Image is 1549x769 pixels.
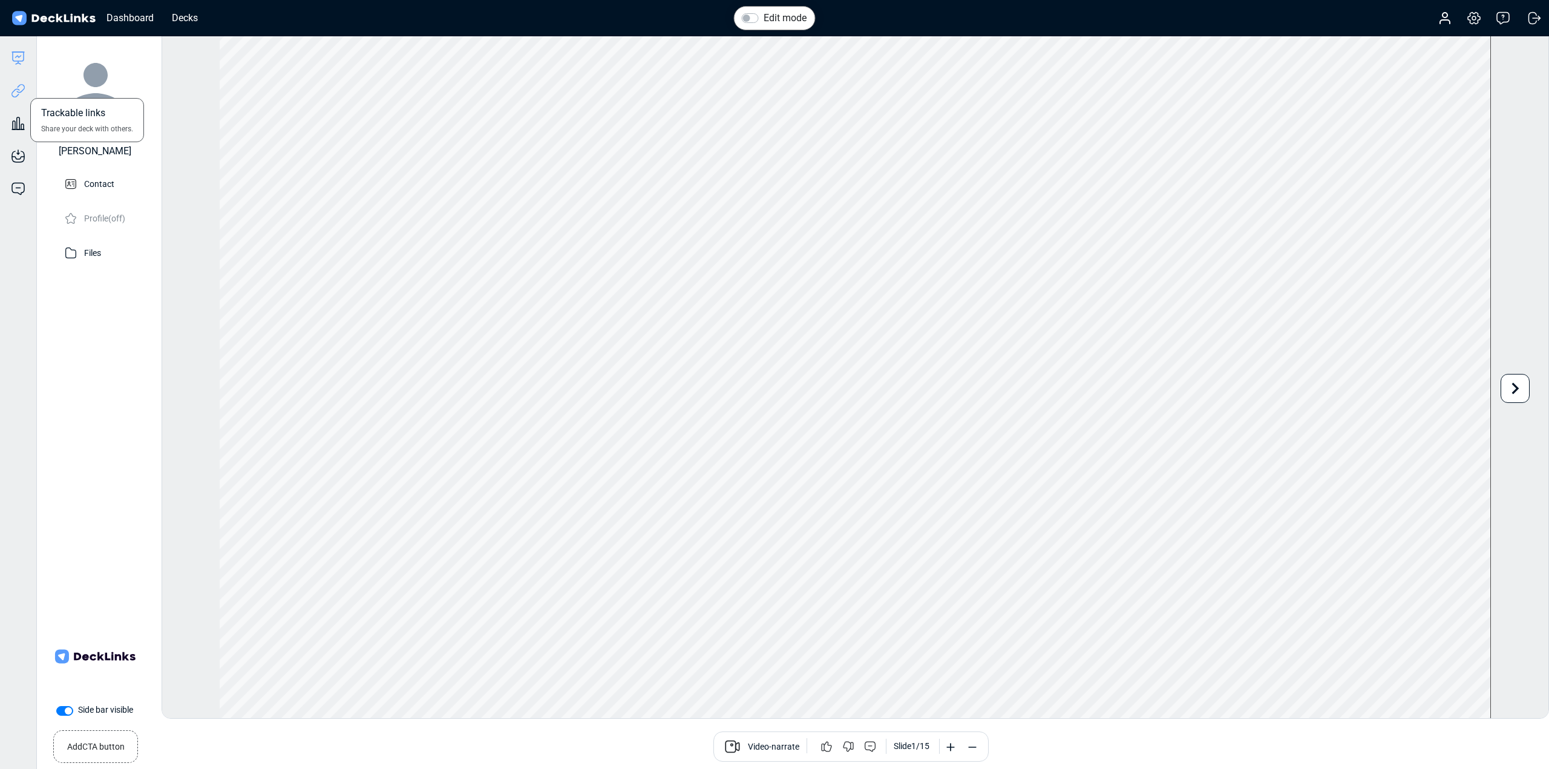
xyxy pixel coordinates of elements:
img: DeckLinks [10,10,97,27]
div: Decks [166,10,204,25]
span: Video-narrate [748,741,799,755]
label: Side bar visible [78,704,133,716]
label: Edit mode [764,11,807,25]
div: [PERSON_NAME] [59,144,131,159]
p: Contact [84,175,114,191]
img: Company Banner [53,614,137,699]
p: Profile (off) [84,210,125,225]
span: Trackable links [41,106,105,123]
small: Add CTA button [67,736,125,753]
span: Share your deck with others. [41,123,133,134]
div: Slide 1 / 15 [894,740,929,753]
p: Files [84,244,101,260]
div: Dashboard [100,10,160,25]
